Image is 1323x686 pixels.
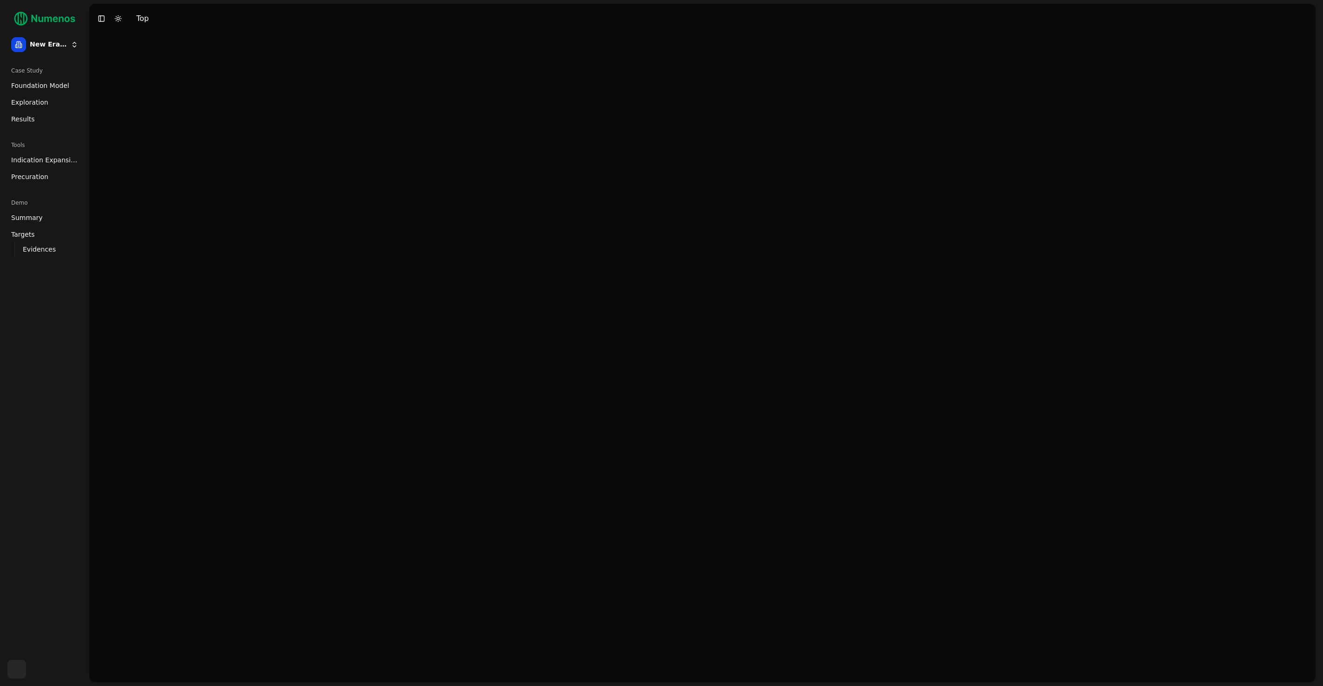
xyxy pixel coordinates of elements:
a: Evidences [19,243,71,256]
div: Case Study [7,63,82,78]
span: Precuration [11,172,48,181]
div: Demo [7,195,82,210]
div: Top [136,13,149,24]
span: Targets [11,230,35,239]
span: Summary [11,213,43,222]
a: Targets [7,227,82,242]
a: Exploration [7,95,82,110]
a: Precuration [7,169,82,184]
span: Foundation Model [11,81,69,90]
span: Indication Expansion [11,155,78,165]
a: Results [7,112,82,127]
span: Exploration [11,98,48,107]
button: New Era Therapeutics [7,33,82,56]
span: New Era Therapeutics [30,40,67,49]
a: Indication Expansion [7,153,82,167]
div: Tools [7,138,82,153]
span: Evidences [23,245,56,254]
a: Summary [7,210,82,225]
a: Foundation Model [7,78,82,93]
img: Numenos [7,7,82,30]
span: Results [11,114,35,124]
